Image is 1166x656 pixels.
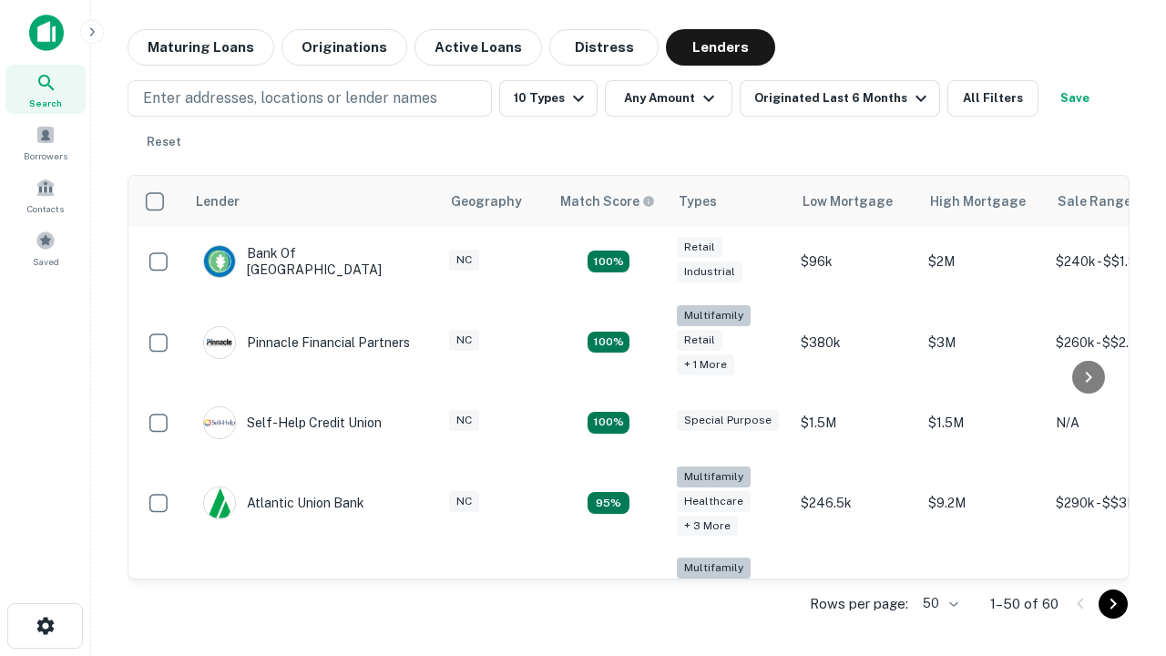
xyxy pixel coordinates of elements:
th: Geography [440,176,549,227]
div: Matching Properties: 11, hasApolloMatch: undefined [588,412,629,434]
div: Low Mortgage [803,190,893,212]
div: Matching Properties: 15, hasApolloMatch: undefined [588,251,629,272]
a: Borrowers [5,118,86,167]
td: $3.2M [919,548,1047,641]
p: 1–50 of 60 [990,593,1059,615]
div: + 1 more [677,354,734,375]
p: Rows per page: [810,593,908,615]
img: picture [204,327,235,358]
button: 10 Types [499,80,598,117]
div: Sale Range [1058,190,1131,212]
div: The Fidelity Bank [203,579,351,611]
div: Lender [196,190,240,212]
button: Go to next page [1099,589,1128,619]
img: picture [204,407,235,438]
div: Atlantic Union Bank [203,487,364,519]
div: Matching Properties: 9, hasApolloMatch: undefined [588,492,629,514]
iframe: Chat Widget [1075,452,1166,539]
th: High Mortgage [919,176,1047,227]
div: Retail [677,237,722,258]
td: $1.5M [919,388,1047,457]
div: Bank Of [GEOGRAPHIC_DATA] [203,245,422,278]
div: 50 [915,590,961,617]
p: Enter addresses, locations or lender names [143,87,437,109]
td: $246.5k [792,457,919,549]
div: NC [449,330,479,351]
span: Saved [33,254,59,269]
div: Special Purpose [677,410,779,431]
button: Active Loans [414,29,542,66]
button: Originations [281,29,407,66]
div: Retail [677,330,722,351]
a: Contacts [5,170,86,220]
div: Self-help Credit Union [203,406,382,439]
td: $1.5M [792,388,919,457]
button: Reset [135,124,193,160]
td: $2M [919,227,1047,296]
img: picture [204,246,235,277]
div: Multifamily [677,558,751,579]
button: Originated Last 6 Months [740,80,940,117]
div: Healthcare [677,491,751,512]
th: Low Mortgage [792,176,919,227]
button: All Filters [947,80,1038,117]
button: Any Amount [605,80,732,117]
td: $246k [792,548,919,641]
img: picture [204,487,235,518]
button: Distress [549,29,659,66]
span: Search [29,96,62,110]
button: Save your search to get updates of matches that match your search criteria. [1046,80,1104,117]
td: $9.2M [919,457,1047,549]
th: Lender [185,176,440,227]
h6: Match Score [560,191,651,211]
div: Geography [451,190,522,212]
div: NC [449,410,479,431]
a: Search [5,65,86,114]
div: Multifamily [677,305,751,326]
span: Contacts [27,201,64,216]
img: capitalize-icon.png [29,15,64,51]
td: $3M [919,296,1047,388]
div: Multifamily [677,466,751,487]
a: Saved [5,223,86,272]
div: NC [449,250,479,271]
div: Pinnacle Financial Partners [203,326,410,359]
button: Enter addresses, locations or lender names [128,80,492,117]
div: + 3 more [677,516,738,537]
button: Lenders [666,29,775,66]
td: $96k [792,227,919,296]
div: Matching Properties: 17, hasApolloMatch: undefined [588,332,629,354]
div: Capitalize uses an advanced AI algorithm to match your search with the best lender. The match sco... [560,191,655,211]
th: Capitalize uses an advanced AI algorithm to match your search with the best lender. The match sco... [549,176,668,227]
div: NC [449,491,479,512]
div: Types [679,190,717,212]
div: Industrial [677,261,742,282]
div: Originated Last 6 Months [754,87,932,109]
button: Maturing Loans [128,29,274,66]
th: Types [668,176,792,227]
td: $380k [792,296,919,388]
div: High Mortgage [930,190,1026,212]
span: Borrowers [24,149,67,163]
